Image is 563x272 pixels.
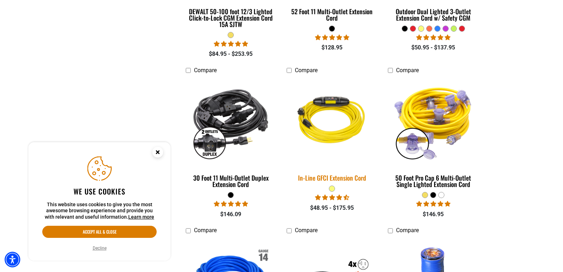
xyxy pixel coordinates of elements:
[287,43,377,52] div: $128.95
[194,67,217,74] span: Compare
[42,187,157,196] h2: We use cookies
[416,34,450,41] span: 4.80 stars
[396,67,419,74] span: Compare
[214,201,248,207] span: 5.00 stars
[186,81,276,162] img: black
[287,77,377,185] a: Yellow In-Line GFCI Extension Cord
[396,227,419,234] span: Compare
[287,8,377,21] div: 52 Foot 11 Multi-Outlet Extension Cord
[91,245,109,252] button: Decline
[128,214,154,220] a: This website uses cookies to give you the most awesome browsing experience and provide you with r...
[388,43,478,52] div: $50.95 - $137.95
[186,210,276,219] div: $146.09
[315,194,349,201] span: 4.62 stars
[315,34,349,41] span: 4.95 stars
[186,77,276,192] a: black 30 Foot 11 Multi-Outlet Duplex Extension Cord
[295,67,318,74] span: Compare
[287,204,377,212] div: $48.95 - $175.95
[194,227,217,234] span: Compare
[42,226,157,238] button: Accept all & close
[28,142,170,261] aside: Cookie Consent
[389,81,478,162] img: yellow
[214,41,248,47] span: 4.84 stars
[388,77,478,192] a: yellow 50 Foot Pro Cap 6 Multi-Outlet Single Lighted Extension Cord
[186,175,276,187] div: 30 Foot 11 Multi-Outlet Duplex Extension Cord
[145,142,170,164] button: Close this option
[388,175,478,187] div: 50 Foot Pro Cap 6 Multi-Outlet Single Lighted Extension Cord
[416,201,450,207] span: 4.80 stars
[388,8,478,21] div: Outdoor Dual Lighted 3-Outlet Extension Cord w/ Safety CGM
[388,210,478,219] div: $146.95
[282,76,382,167] img: Yellow
[295,227,318,234] span: Compare
[42,202,157,220] p: This website uses cookies to give you the most awesome browsing experience and provide you with r...
[5,252,20,267] div: Accessibility Menu
[287,175,377,181] div: In-Line GFCI Extension Cord
[186,8,276,27] div: DEWALT 50-100 foot 12/3 Lighted Click-to-Lock CGM Extension Cord 15A SJTW
[186,50,276,58] div: $84.95 - $253.95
